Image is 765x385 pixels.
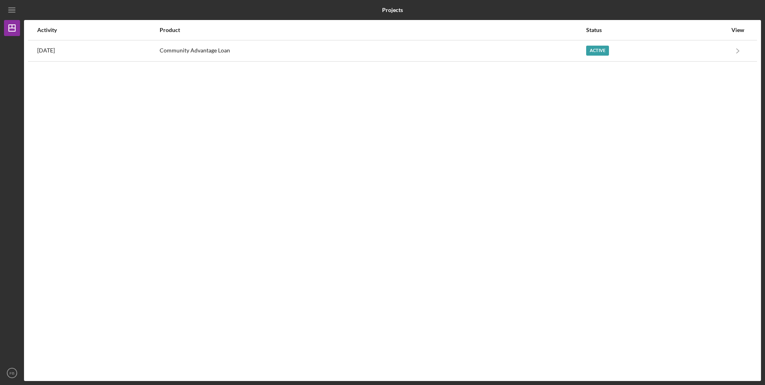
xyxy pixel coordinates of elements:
div: Active [586,46,609,56]
div: Activity [37,27,159,33]
time: 2025-08-06 19:06 [37,47,55,54]
button: FB [4,365,20,381]
div: Product [160,27,586,33]
b: Projects [382,7,403,13]
text: FB [10,371,14,375]
div: Community Advantage Loan [160,41,586,61]
div: Status [586,27,727,33]
div: View [728,27,748,33]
